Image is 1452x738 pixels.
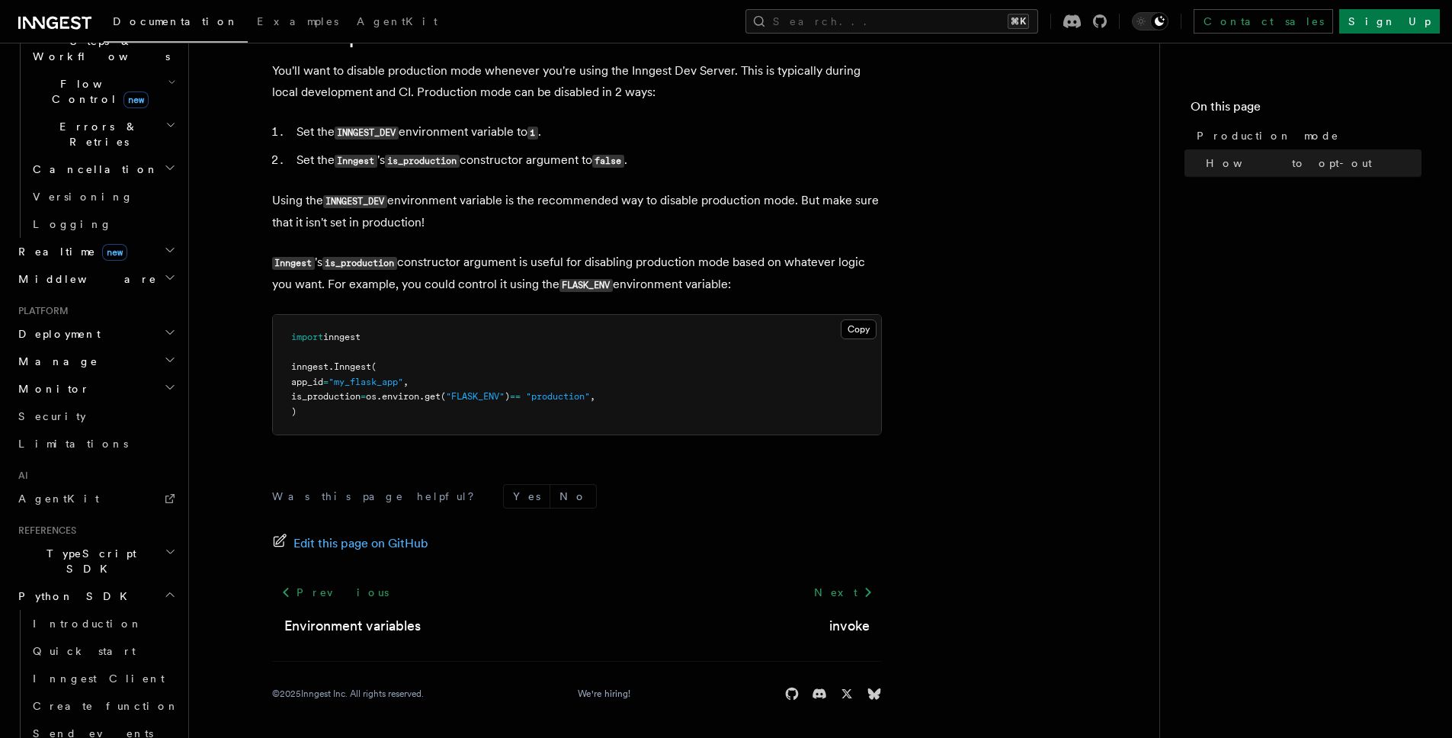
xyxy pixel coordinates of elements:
[1132,12,1168,30] button: Toggle dark mode
[12,546,165,576] span: TypeScript SDK
[33,700,179,712] span: Create function
[1191,98,1422,122] h4: On this page
[12,470,28,482] span: AI
[27,76,168,107] span: Flow Control
[12,326,101,342] span: Deployment
[1339,9,1440,34] a: Sign Up
[292,149,882,172] li: Set the 's constructor argument to .
[27,162,159,177] span: Cancellation
[504,485,550,508] button: Yes
[12,485,179,512] a: AgentKit
[1206,156,1372,171] span: How to opt-out
[27,113,179,156] button: Errors & Retries
[403,377,409,387] span: ,
[829,615,870,637] a: invoke
[12,589,136,604] span: Python SDK
[1194,9,1333,34] a: Contact sales
[272,579,398,606] a: Previous
[12,244,127,259] span: Realtime
[27,692,179,720] a: Create function
[113,15,239,27] span: Documentation
[292,121,882,143] li: Set the environment variable to .
[291,377,323,387] span: app_id
[526,391,590,402] span: "production"
[257,15,338,27] span: Examples
[371,361,377,372] span: (
[272,60,882,103] p: You'll want to disable production mode whenever you're using the Inngest Dev Server. This is typi...
[323,377,329,387] span: =
[272,533,428,554] a: Edit this page on GitHub
[505,391,510,402] span: )
[441,391,446,402] span: (
[33,218,112,230] span: Logging
[27,156,179,183] button: Cancellation
[27,34,170,64] span: Steps & Workflows
[27,665,179,692] a: Inngest Client
[291,391,361,402] span: is_production
[33,618,143,630] span: Introduction
[27,637,179,665] a: Quick start
[550,485,596,508] button: No
[33,191,133,203] span: Versioning
[1200,149,1422,177] a: How to opt-out
[12,238,179,265] button: Realtimenew
[18,410,86,422] span: Security
[12,525,76,537] span: References
[1191,122,1422,149] a: Production mode
[578,688,630,700] a: We're hiring!
[12,271,157,287] span: Middleware
[27,183,179,210] a: Versioning
[291,406,296,417] span: )
[272,252,882,296] p: 's constructor argument is useful for disabling production mode based on whatever logic you want....
[27,27,179,70] button: Steps & Workflows
[12,354,98,369] span: Manage
[335,155,377,168] code: Inngest
[361,391,366,402] span: =
[272,489,485,504] p: Was this page helpful?
[385,155,460,168] code: is_production
[18,438,128,450] span: Limitations
[272,190,882,233] p: Using the environment variable is the recommended way to disable production mode. But make sure t...
[12,430,179,457] a: Limitations
[272,688,424,700] div: © 2025 Inngest Inc. All rights reserved.
[323,195,387,208] code: INNGEST_DEV
[248,5,348,41] a: Examples
[323,332,361,342] span: inngest
[284,615,421,637] a: Environment variables
[12,375,179,403] button: Monitor
[291,361,329,372] span: inngest
[293,533,428,554] span: Edit this page on GitHub
[590,391,595,402] span: ,
[291,332,323,342] span: import
[805,579,882,606] a: Next
[841,319,877,339] button: Copy
[12,320,179,348] button: Deployment
[123,91,149,108] span: new
[12,403,179,430] a: Security
[425,391,441,402] span: get
[335,127,399,140] code: INNGEST_DEV
[102,244,127,261] span: new
[366,391,425,402] span: os.environ.
[27,610,179,637] a: Introduction
[104,5,248,43] a: Documentation
[12,381,90,396] span: Monitor
[1008,14,1029,29] kbd: ⌘K
[272,257,315,270] code: Inngest
[510,391,521,402] span: ==
[33,672,165,685] span: Inngest Client
[27,210,179,238] a: Logging
[334,361,371,372] span: Inngest
[322,257,397,270] code: is_production
[18,493,99,505] span: AgentKit
[559,279,613,292] code: FLASK_ENV
[12,582,179,610] button: Python SDK
[1197,128,1339,143] span: Production mode
[329,361,334,372] span: .
[348,5,447,41] a: AgentKit
[12,305,69,317] span: Platform
[745,9,1038,34] button: Search...⌘K
[446,391,505,402] span: "FLASK_ENV"
[12,265,179,293] button: Middleware
[527,127,538,140] code: 1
